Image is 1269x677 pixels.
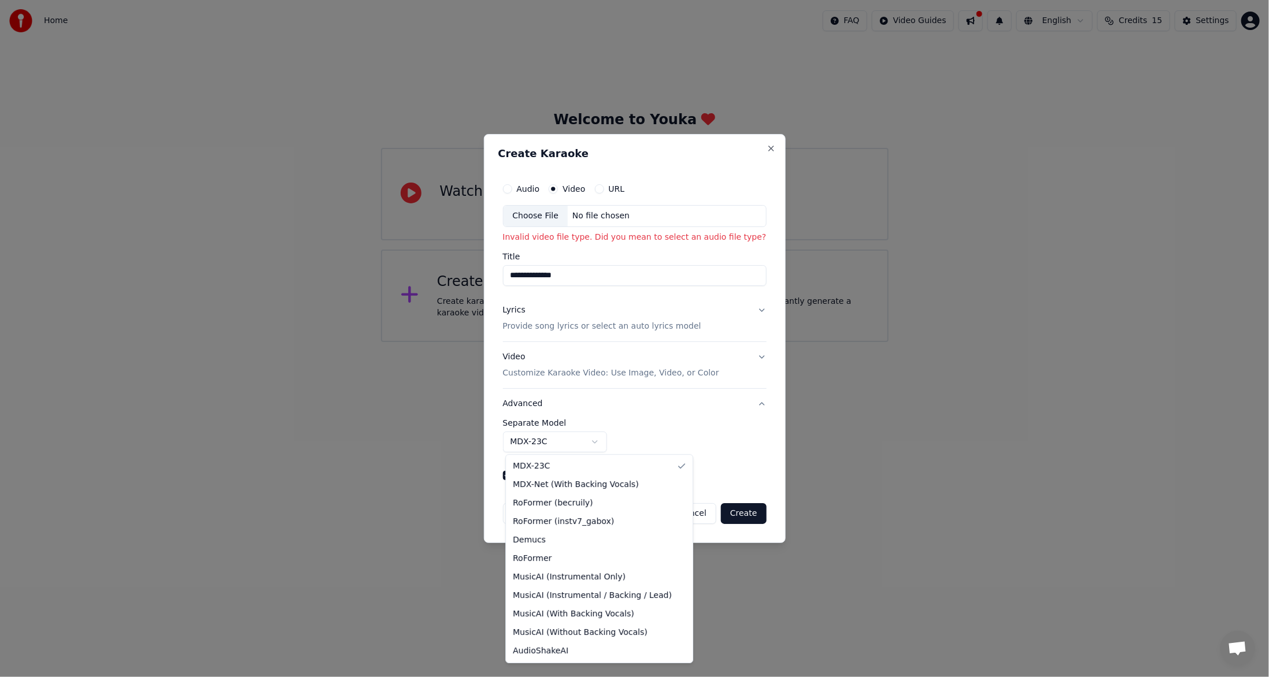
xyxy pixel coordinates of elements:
span: Demucs [513,534,546,546]
span: RoFormer [513,553,552,564]
span: MusicAI (Without Backing Vocals) [513,627,648,638]
span: AudioShakeAI [513,645,568,657]
span: MusicAI (Instrumental / Backing / Lead) [513,590,672,601]
span: MDX-Net (With Backing Vocals) [513,479,639,490]
span: MusicAI (With Backing Vocals) [513,608,634,620]
span: MusicAI (Instrumental Only) [513,571,626,583]
span: RoFormer (instv7_gabox) [513,516,614,527]
span: MDX-23C [513,460,550,472]
span: RoFormer (becruily) [513,497,593,509]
